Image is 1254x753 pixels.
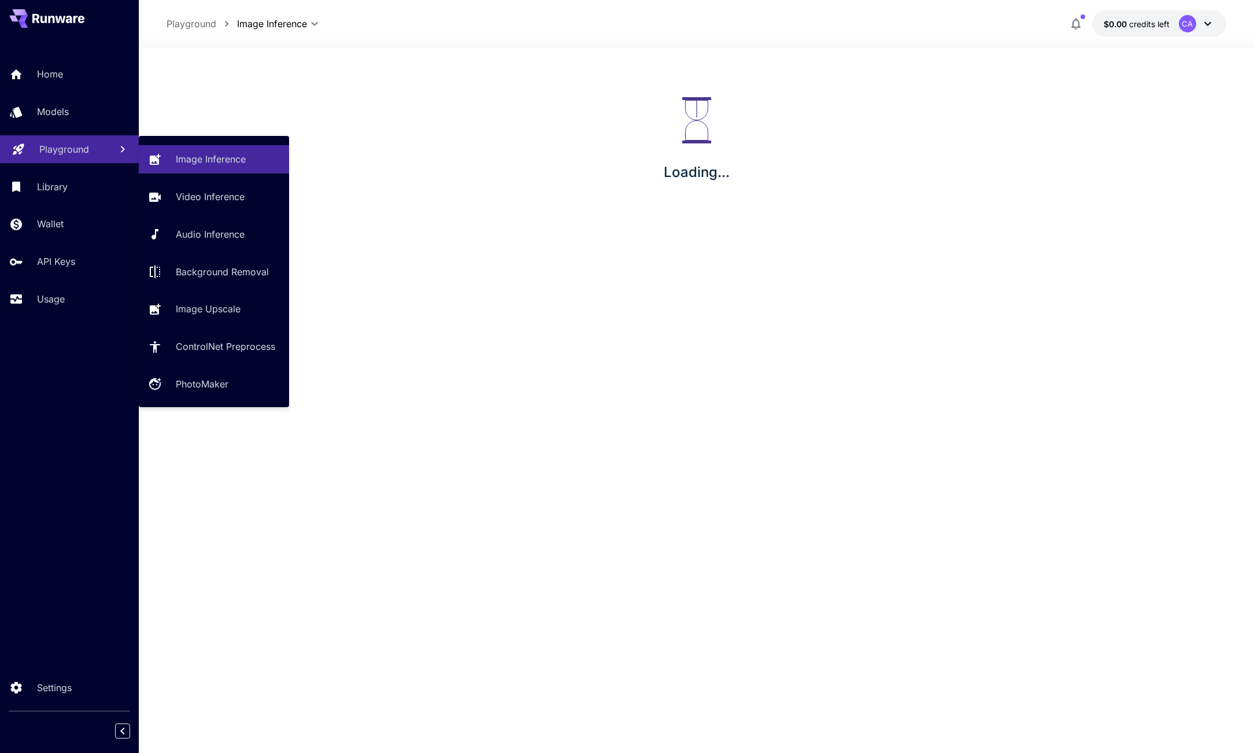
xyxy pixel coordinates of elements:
[37,292,65,306] p: Usage
[139,295,289,323] a: Image Upscale
[176,377,228,391] p: PhotoMaker
[139,257,289,286] a: Background Removal
[115,724,130,739] button: Collapse sidebar
[139,145,289,174] a: Image Inference
[1092,10,1226,37] button: $0.00
[664,162,730,183] p: Loading...
[1179,15,1196,32] div: CA
[1104,18,1170,30] div: $0.00
[37,67,63,81] p: Home
[37,105,69,119] p: Models
[176,302,241,316] p: Image Upscale
[1104,19,1129,29] span: $0.00
[139,333,289,361] a: ControlNet Preprocess
[139,370,289,398] a: PhotoMaker
[39,142,89,156] p: Playground
[37,254,75,268] p: API Keys
[37,681,72,695] p: Settings
[1129,19,1170,29] span: credits left
[176,152,246,166] p: Image Inference
[237,17,307,31] span: Image Inference
[139,220,289,249] a: Audio Inference
[139,183,289,211] a: Video Inference
[176,227,245,241] p: Audio Inference
[37,217,64,231] p: Wallet
[37,180,68,194] p: Library
[176,265,269,279] p: Background Removal
[167,17,216,31] p: Playground
[176,339,275,353] p: ControlNet Preprocess
[176,190,245,204] p: Video Inference
[124,721,139,741] div: Collapse sidebar
[167,17,237,31] nav: breadcrumb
